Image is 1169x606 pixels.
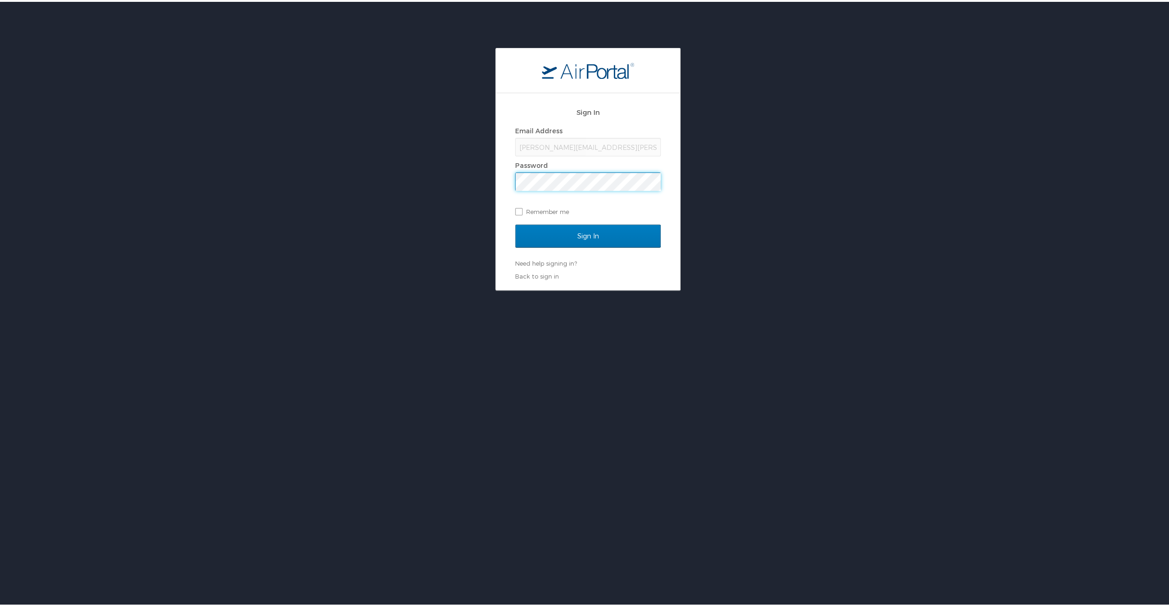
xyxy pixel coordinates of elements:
[515,125,563,133] label: Email Address
[515,160,548,167] label: Password
[515,105,661,116] h2: Sign In
[515,223,661,246] input: Sign In
[515,271,559,278] a: Back to sign in
[542,60,634,77] img: logo
[515,258,577,265] a: Need help signing in?
[515,203,661,217] label: Remember me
